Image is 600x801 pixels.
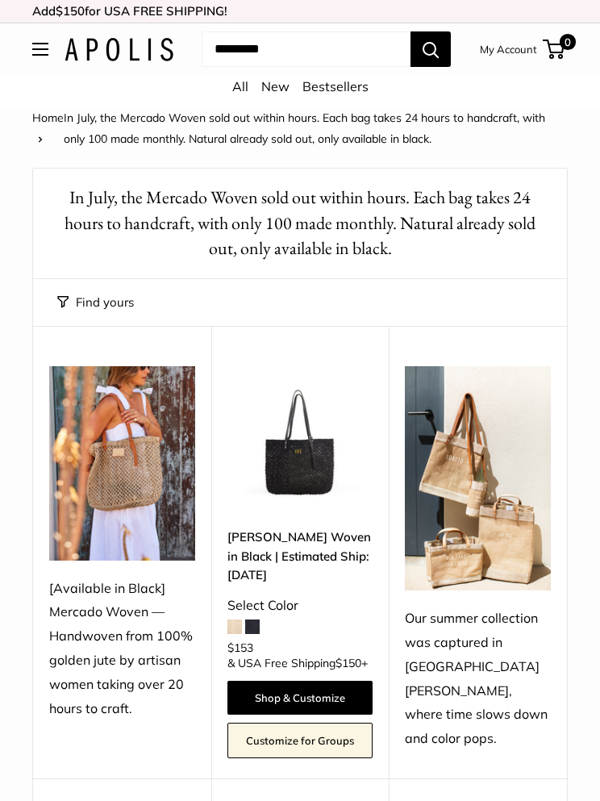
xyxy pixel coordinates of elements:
[227,681,373,715] a: Shop & Customize
[480,40,537,59] a: My Account
[57,185,543,261] h1: In July, the Mercado Woven sold out within hours. Each bag takes 24 hours to handcraft, with only...
[49,577,195,721] div: [Available in Black] Mercado Woven — Handwoven from 100% golden jute by artisan women taking over...
[32,107,568,149] nav: Breadcrumb
[32,111,64,125] a: Home
[227,723,373,758] a: Customize for Groups
[227,640,253,655] span: $153
[405,607,551,751] div: Our summer collection was captured in [GEOGRAPHIC_DATA][PERSON_NAME], where time slows down and c...
[227,366,373,512] a: Mercado Woven in Black | Estimated Ship: Oct. 19thMercado Woven in Black | Estimated Ship: Oct. 19th
[32,43,48,56] button: Open menu
[302,78,369,94] a: Bestsellers
[232,78,248,94] a: All
[57,291,134,314] button: Filter collection
[544,40,565,59] a: 0
[227,657,368,669] span: & USA Free Shipping +
[335,656,361,670] span: $150
[227,594,373,618] div: Select Color
[64,111,545,146] span: In July, the Mercado Woven sold out within hours. Each bag takes 24 hours to handcraft, with only...
[227,366,373,512] img: Mercado Woven in Black | Estimated Ship: Oct. 19th
[261,78,290,94] a: New
[65,38,173,61] img: Apolis
[227,528,373,584] a: [PERSON_NAME] Woven in Black | Estimated Ship: [DATE]
[410,31,451,67] button: Search
[56,3,85,19] span: $150
[405,366,551,590] img: Our summer collection was captured in Todos Santos, where time slows down and color pops.
[202,31,410,67] input: Search...
[49,366,195,561] img: [Available in Black] Mercado Woven — Handwoven from 100% golden jute by artisan women taking over...
[560,34,576,50] span: 0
